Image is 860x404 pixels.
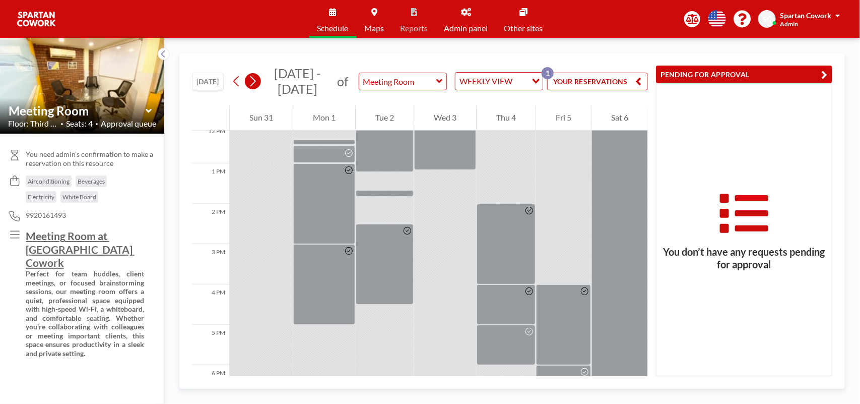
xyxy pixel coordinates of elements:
[337,74,348,89] span: of
[656,246,832,271] h3: You don’t have any requests pending for approval
[28,178,70,185] span: Airconditioning
[780,11,831,20] span: Spartan Cowork
[293,105,355,131] div: Mon 1
[274,66,321,96] span: [DATE] - [DATE]
[414,105,476,131] div: Wed 3
[192,123,229,163] div: 12 PM
[192,73,224,90] button: [DATE]
[591,105,648,131] div: Sat 6
[26,150,156,167] span: You need admin's confirmation to make a reservation on this resource
[477,105,536,131] div: Thu 4
[780,20,798,28] span: Admin
[401,24,428,32] span: Reports
[26,229,135,269] u: Meeting Room at [GEOGRAPHIC_DATA] Cowork
[455,73,543,90] div: Search for option
[192,325,229,365] div: 5 PM
[16,9,56,29] img: organization-logo
[763,15,771,24] span: SC
[192,163,229,204] div: 1 PM
[365,24,384,32] span: Maps
[457,75,514,88] span: WEEKLY VIEW
[192,204,229,244] div: 2 PM
[536,105,591,131] div: Fri 5
[444,24,488,32] span: Admin panel
[515,75,526,88] input: Search for option
[26,211,66,220] span: 9920161493
[547,73,648,90] button: YOUR RESERVATIONS1
[78,178,105,185] span: Beverages
[62,193,96,201] span: White Board
[60,121,63,127] span: •
[95,121,98,127] span: •
[356,105,414,131] div: Tue 2
[9,103,146,118] input: Meeting Room
[26,269,146,358] strong: Perfect for team huddles, client meetings, or focused brainstorming sessions, our meeting room of...
[359,73,436,90] input: Meeting Room
[317,24,349,32] span: Schedule
[192,244,229,284] div: 3 PM
[542,67,554,79] p: 1
[66,119,93,129] span: Seats: 4
[230,105,293,131] div: Sun 31
[192,284,229,325] div: 4 PM
[656,66,832,83] button: PENDING FOR APPROVAL
[8,119,58,129] span: Floor: Third Flo...
[504,24,543,32] span: Other sites
[28,193,54,201] span: Electricity
[101,119,156,129] span: Approval queue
